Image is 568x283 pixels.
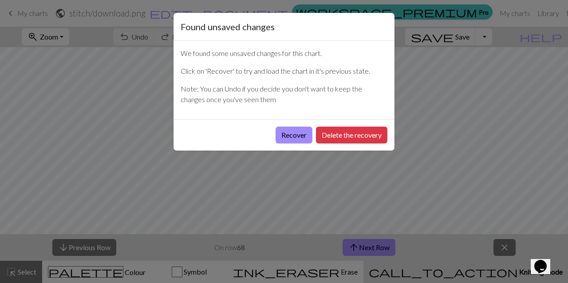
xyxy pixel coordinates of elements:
[181,84,387,105] p: Note: You can Undo if you decide you don't want to keep the changes once you've seen them
[276,127,312,143] button: Recover
[181,66,387,76] p: Click on 'Recover' to try and load the chart in it's previous state.
[181,48,387,59] p: We found some unsaved changes for this chart.
[316,127,387,143] button: Delete the recovery
[181,20,275,33] h5: Found unsaved changes
[531,247,559,274] iframe: chat widget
